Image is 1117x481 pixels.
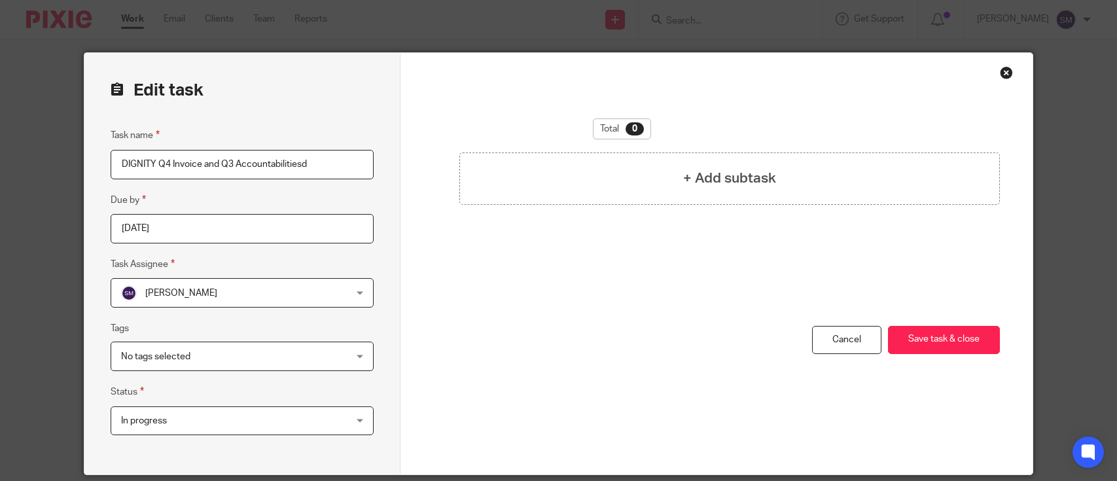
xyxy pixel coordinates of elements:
[593,118,651,139] div: Total
[111,79,374,101] h2: Edit task
[111,128,160,143] label: Task name
[111,192,146,207] label: Due by
[888,326,1000,354] button: Save task & close
[121,416,167,425] span: In progress
[111,257,175,272] label: Task Assignee
[145,289,217,298] span: [PERSON_NAME]
[121,285,137,301] img: svg%3E
[1000,66,1013,79] div: Close this dialog window
[111,384,144,399] label: Status
[812,326,881,354] a: Cancel
[626,122,644,135] div: 0
[683,168,776,188] h4: + Add subtask
[121,352,190,361] span: No tags selected
[111,322,129,335] label: Tags
[111,214,374,243] input: Pick a date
